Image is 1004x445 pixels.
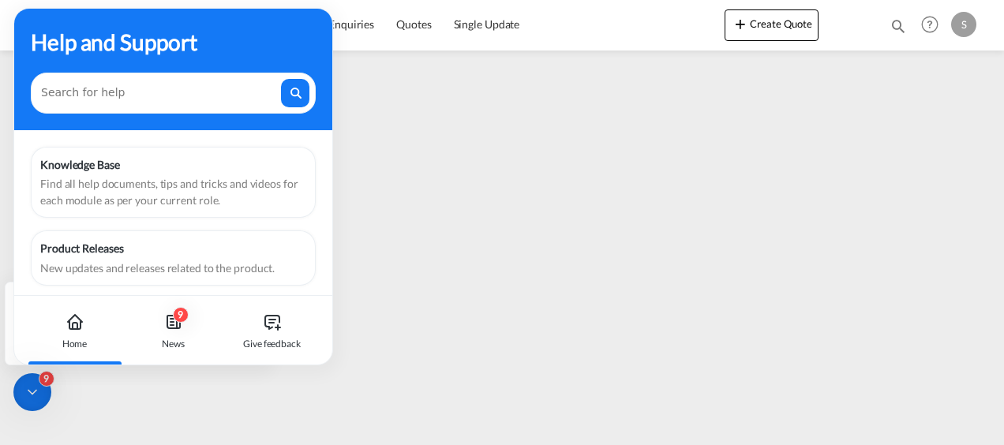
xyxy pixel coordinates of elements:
div: S [951,12,976,37]
md-icon: icon-plus 400-fg [731,14,750,33]
div: Help [916,11,951,39]
span: Enquiries [328,17,374,31]
div: icon-magnify [890,17,907,41]
img: 3748d800213711f08852f18dcb6d8936.jpg [24,7,130,43]
span: Help [916,11,943,38]
button: icon-plus 400-fgCreate Quote [725,9,819,41]
md-icon: icon-magnify [890,17,907,35]
span: Quotes [396,17,431,31]
span: Single Update [454,17,520,31]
